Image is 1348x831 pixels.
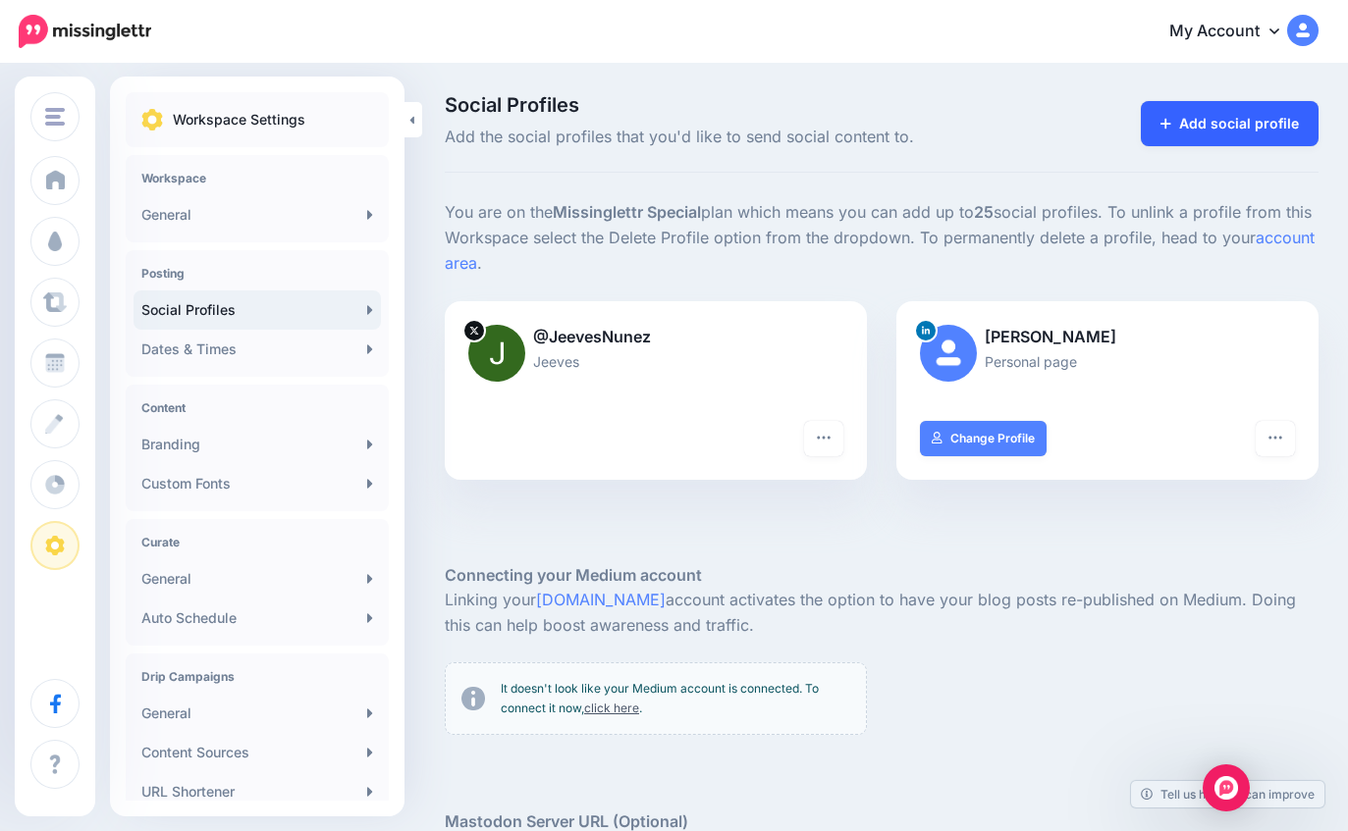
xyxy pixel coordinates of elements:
a: Branding [134,425,381,464]
a: Social Profiles [134,290,381,330]
p: You are on the plan which means you can add up to social profiles. To unlink a profile from this ... [445,200,1319,277]
h4: Content [141,400,373,415]
h4: Workspace [141,171,373,185]
div: Open Intercom Messenger [1203,764,1250,811]
img: settings.png [141,109,163,130]
p: [PERSON_NAME] [920,325,1295,350]
p: Workspace Settings [173,108,305,131]
p: @JeevesNunez [468,325,843,350]
img: menu.png [45,108,65,126]
a: Change Profile [920,421,1047,456]
img: user_default_image.png [920,325,977,382]
a: Content Sources [134,733,381,772]
p: Personal page [920,350,1295,373]
h4: Posting [141,266,373,281]
span: Add the social profiles that you'd like to send social content to. [445,125,1017,150]
a: Custom Fonts [134,464,381,503]
a: Add social profile [1141,101,1319,146]
a: account area [445,228,1315,273]
p: It doesn't look like your Medium account is connected. To connect it now, . [501,679,850,718]
a: [DOMAIN_NAME] [536,590,666,609]
a: Tell us how we can improve [1131,781,1324,807]
a: My Account [1150,8,1319,56]
a: General [134,195,381,234]
a: click here [584,701,639,715]
img: c-5dzQK--89475.png [468,325,525,382]
p: Linking your account activates the option to have your blog posts re-published on Medium. Doing t... [445,588,1319,639]
b: Missinglettr Special [553,202,701,222]
a: Auto Schedule [134,598,381,638]
p: Jeeves [468,350,843,373]
img: Missinglettr [19,15,151,48]
a: General [134,694,381,733]
a: Dates & Times [134,330,381,369]
a: General [134,559,381,598]
b: 25 [974,202,994,222]
img: info-circle-grey.png [461,687,485,710]
h5: Connecting your Medium account [445,563,1319,588]
span: Social Profiles [445,95,1017,115]
a: URL Shortener [134,772,381,811]
h4: Curate [141,535,373,549]
h4: Drip Campaigns [141,669,373,684]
